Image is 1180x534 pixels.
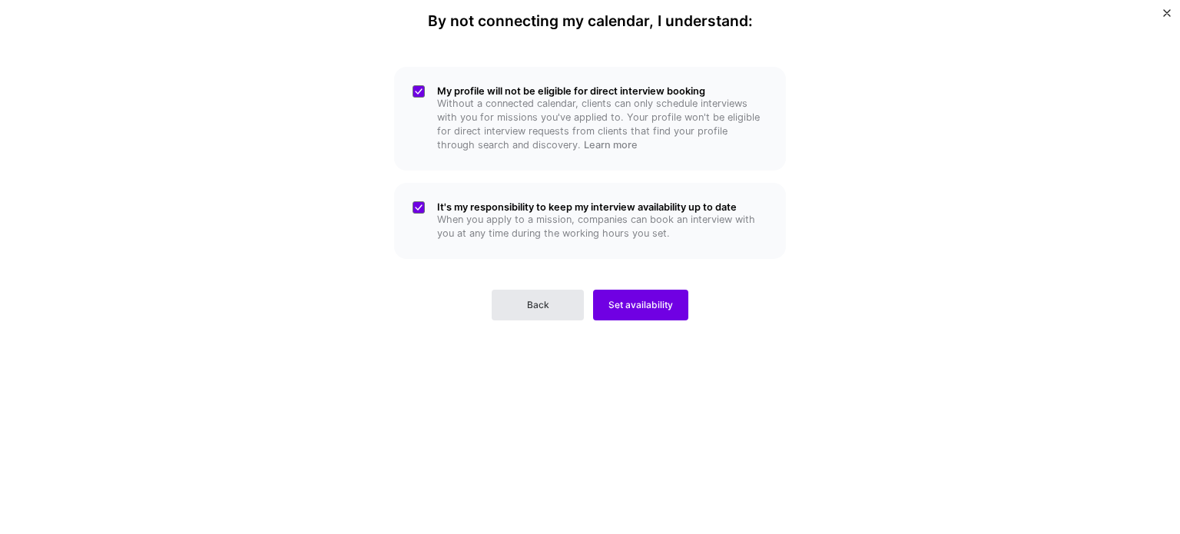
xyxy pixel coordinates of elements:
[437,201,767,213] h5: It's my responsibility to keep my interview availability up to date
[492,290,584,320] button: Back
[608,298,673,312] span: Set availability
[1163,9,1171,25] button: Close
[437,85,767,97] h5: My profile will not be eligible for direct interview booking
[428,12,753,30] h4: By not connecting my calendar, I understand:
[527,298,549,312] span: Back
[437,213,767,240] p: When you apply to a mission, companies can book an interview with you at any time during the work...
[593,290,688,320] button: Set availability
[584,139,638,151] a: Learn more
[437,97,767,152] p: Without a connected calendar, clients can only schedule interviews with you for missions you've a...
